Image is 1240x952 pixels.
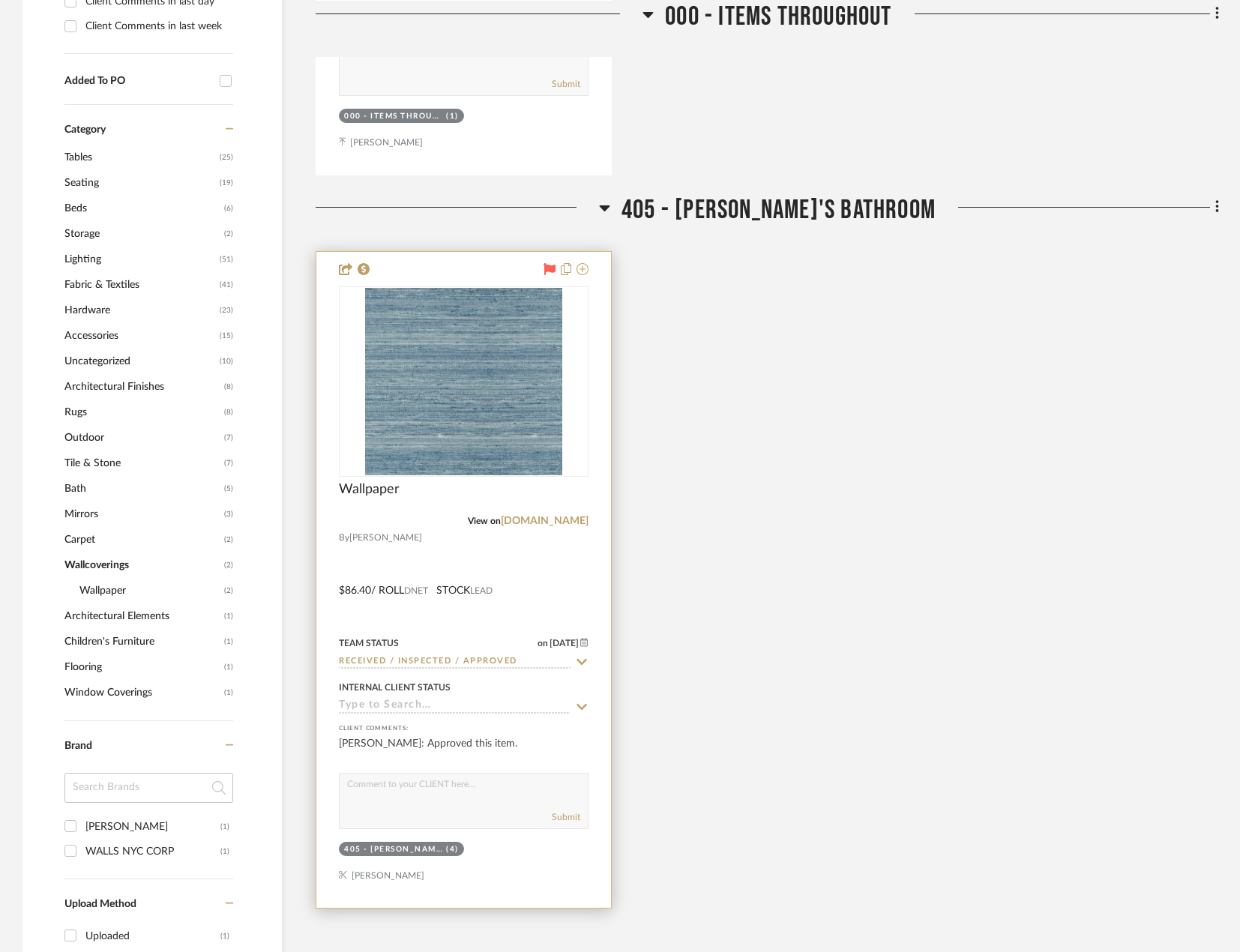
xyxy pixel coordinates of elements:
span: (7) [224,426,233,450]
span: Outdoor [64,425,220,451]
span: Architectural Finishes [64,374,220,400]
div: 405 - [PERSON_NAME]'S BATHROOM [344,844,442,855]
input: Search Brands [64,773,233,803]
span: Beds [64,196,220,221]
span: [DATE] [548,638,580,648]
span: (51) [220,247,233,271]
span: Fabric & Textiles [64,272,216,298]
div: (1) [446,111,459,122]
span: (10) [220,349,233,373]
span: Wallpaper [339,481,400,498]
input: Type to Search… [339,699,571,714]
div: Internal Client Status [339,681,451,694]
span: Storage [64,221,220,247]
span: View on [468,516,501,525]
div: [PERSON_NAME] [85,815,220,839]
span: Architectural Elements [64,603,220,629]
span: Category [64,124,106,136]
div: 0 [340,287,588,476]
span: Lighting [64,247,216,272]
span: (8) [224,400,233,424]
a: [DOMAIN_NAME] [501,516,589,526]
span: Seating [64,170,216,196]
span: Wallcoverings [64,552,220,578]
button: Submit [552,77,580,91]
div: [PERSON_NAME]: Approved this item. [339,736,589,766]
span: (7) [224,451,233,475]
span: Tables [64,145,216,170]
span: Tile & Stone [64,451,220,476]
span: Children's Furniture [64,629,220,654]
span: Brand [64,741,92,751]
div: WALLS NYC CORP [85,840,220,864]
span: Carpet [64,527,220,552]
span: 405 - [PERSON_NAME]'S BATHROOM [621,194,936,226]
span: Mirrors [64,501,220,527]
span: [PERSON_NAME] [349,531,422,545]
span: (2) [224,579,233,603]
span: (1) [224,681,233,705]
span: Bath [64,476,220,501]
div: Uploaded [85,924,220,948]
span: (5) [224,477,233,501]
span: Rugs [64,400,220,425]
span: Accessories [64,323,216,349]
span: (2) [224,222,233,246]
span: (41) [220,273,233,297]
span: Upload Method [64,899,136,909]
div: Team Status [339,636,399,650]
span: Flooring [64,654,220,680]
span: (25) [220,145,233,169]
div: 000 - ITEMS THROUGHOUT [344,111,442,122]
span: (2) [224,528,233,552]
span: (1) [224,604,233,628]
span: (1) [224,630,233,654]
span: (6) [224,196,233,220]
span: (23) [220,298,233,322]
div: (1) [220,840,229,864]
span: (2) [224,553,233,577]
span: (15) [220,324,233,348]
span: Wallpaper [79,578,220,603]
input: Type to Search… [339,655,571,669]
span: (1) [224,655,233,679]
span: Hardware [64,298,216,323]
span: (19) [220,171,233,195]
span: By [339,531,349,545]
div: Added To PO [64,75,212,88]
img: Wallpaper [365,288,563,475]
span: (3) [224,502,233,526]
div: (4) [446,844,459,855]
span: Uncategorized [64,349,216,374]
span: on [538,639,548,648]
span: Window Coverings [64,680,220,705]
div: Client Comments in last week [85,14,229,38]
span: (8) [224,375,233,399]
div: (1) [220,815,229,839]
button: Submit [552,810,580,824]
div: (1) [220,924,229,948]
